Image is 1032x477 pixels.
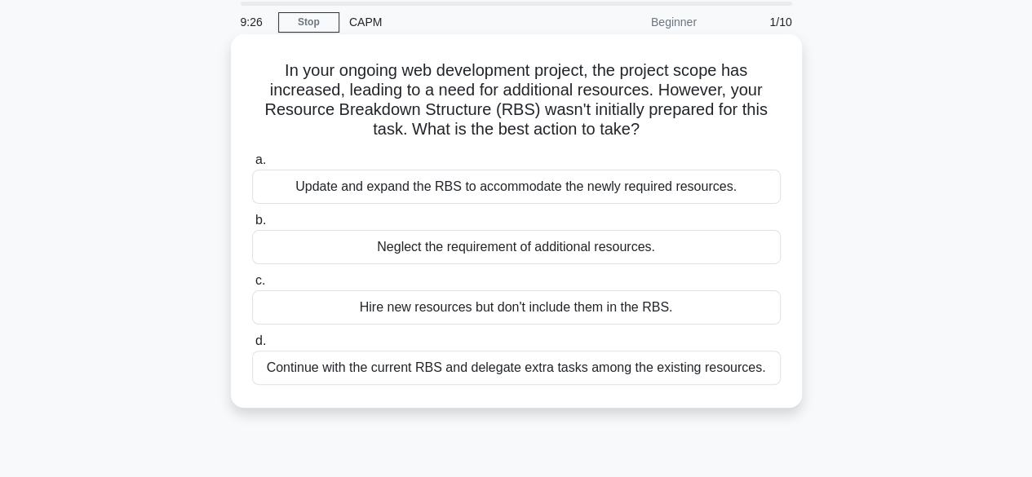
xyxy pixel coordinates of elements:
div: Hire new resources but don't include them in the RBS. [252,290,781,325]
a: Stop [278,12,339,33]
div: 1/10 [706,6,802,38]
div: Continue with the current RBS and delegate extra tasks among the existing resources. [252,351,781,385]
div: 9:26 [231,6,278,38]
span: a. [255,152,266,166]
h5: In your ongoing web development project, the project scope has increased, leading to a need for a... [250,60,782,140]
div: Beginner [564,6,706,38]
span: d. [255,333,266,347]
div: CAPM [339,6,564,38]
div: Update and expand the RBS to accommodate the newly required resources. [252,170,781,204]
span: c. [255,273,265,287]
div: Neglect the requirement of additional resources. [252,230,781,264]
span: b. [255,213,266,227]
